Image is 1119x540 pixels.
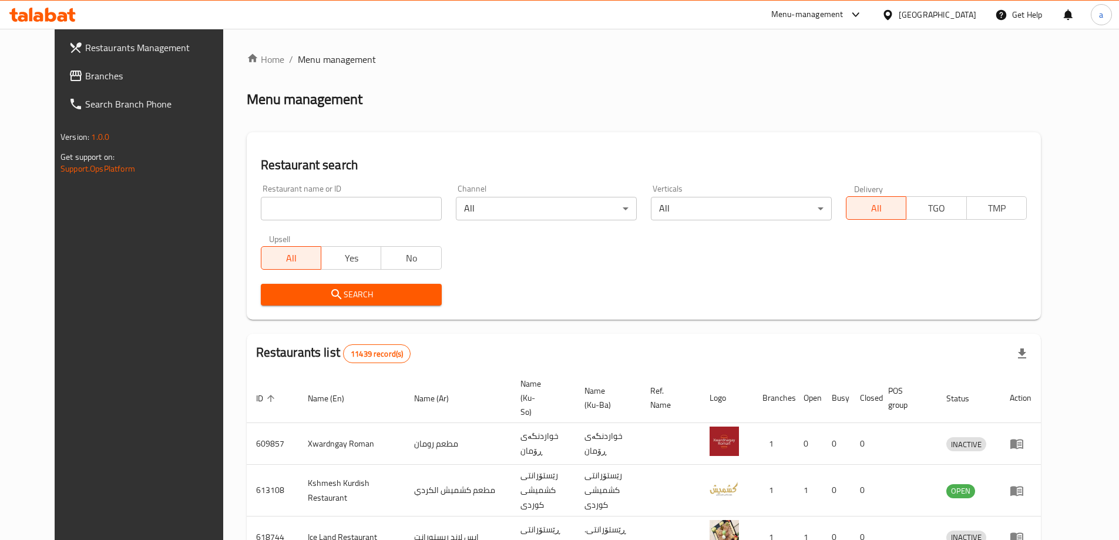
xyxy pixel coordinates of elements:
[946,484,975,498] span: OPEN
[753,373,794,423] th: Branches
[256,344,411,363] h2: Restaurants list
[405,465,511,516] td: مطعم كشميش الكردي
[966,196,1027,220] button: TMP
[381,246,441,270] button: No
[456,197,637,220] div: All
[911,200,962,217] span: TGO
[261,246,321,270] button: All
[85,97,232,111] span: Search Branch Phone
[794,423,822,465] td: 0
[61,161,135,176] a: Support.OpsPlatform
[85,69,232,83] span: Branches
[61,129,89,145] span: Version:
[289,52,293,66] li: /
[261,197,442,220] input: Search for restaurant name or ID..
[261,156,1027,174] h2: Restaurant search
[308,391,359,405] span: Name (En)
[946,437,986,451] div: INACTIVE
[851,373,879,423] th: Closed
[256,391,278,405] span: ID
[405,423,511,465] td: مطعم رومان
[1099,8,1103,21] span: a
[710,474,739,503] img: Kshmesh Kurdish Restaurant
[822,465,851,516] td: 0
[343,344,411,363] div: Total records count
[946,391,984,405] span: Status
[247,465,298,516] td: 613108
[822,423,851,465] td: 0
[1010,484,1031,498] div: Menu
[266,250,317,267] span: All
[753,423,794,465] td: 1
[794,373,822,423] th: Open
[59,33,241,62] a: Restaurants Management
[326,250,377,267] span: Yes
[85,41,232,55] span: Restaurants Management
[946,438,986,451] span: INACTIVE
[972,200,1022,217] span: TMP
[851,423,879,465] td: 0
[414,391,464,405] span: Name (Ar)
[247,52,284,66] a: Home
[269,234,291,243] label: Upsell
[59,62,241,90] a: Branches
[822,373,851,423] th: Busy
[386,250,436,267] span: No
[298,465,405,516] td: Kshmesh Kurdish Restaurant
[854,185,883,193] label: Delivery
[851,465,879,516] td: 0
[321,246,381,270] button: Yes
[700,373,753,423] th: Logo
[247,90,362,109] h2: Menu management
[1000,373,1041,423] th: Action
[1010,437,1031,451] div: Menu
[1008,340,1036,368] div: Export file
[59,90,241,118] a: Search Branch Phone
[91,129,109,145] span: 1.0.0
[584,384,627,412] span: Name (Ku-Ba)
[270,287,432,302] span: Search
[575,423,641,465] td: خواردنگەی ڕۆمان
[511,423,575,465] td: خواردنگەی ڕۆمان
[794,465,822,516] td: 1
[651,197,832,220] div: All
[899,8,976,21] div: [GEOGRAPHIC_DATA]
[575,465,641,516] td: رێستۆرانتی کشمیشى كوردى
[851,200,902,217] span: All
[298,52,376,66] span: Menu management
[906,196,966,220] button: TGO
[511,465,575,516] td: رێستۆرانتی کشمیشى كوردى
[344,348,410,360] span: 11439 record(s)
[753,465,794,516] td: 1
[771,8,844,22] div: Menu-management
[710,427,739,456] img: Xwardngay Roman
[247,52,1041,66] nav: breadcrumb
[261,284,442,306] button: Search
[298,423,405,465] td: Xwardngay Roman
[520,377,561,419] span: Name (Ku-So)
[650,384,686,412] span: Ref. Name
[888,384,923,412] span: POS group
[61,149,115,165] span: Get support on:
[846,196,906,220] button: All
[247,423,298,465] td: 609857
